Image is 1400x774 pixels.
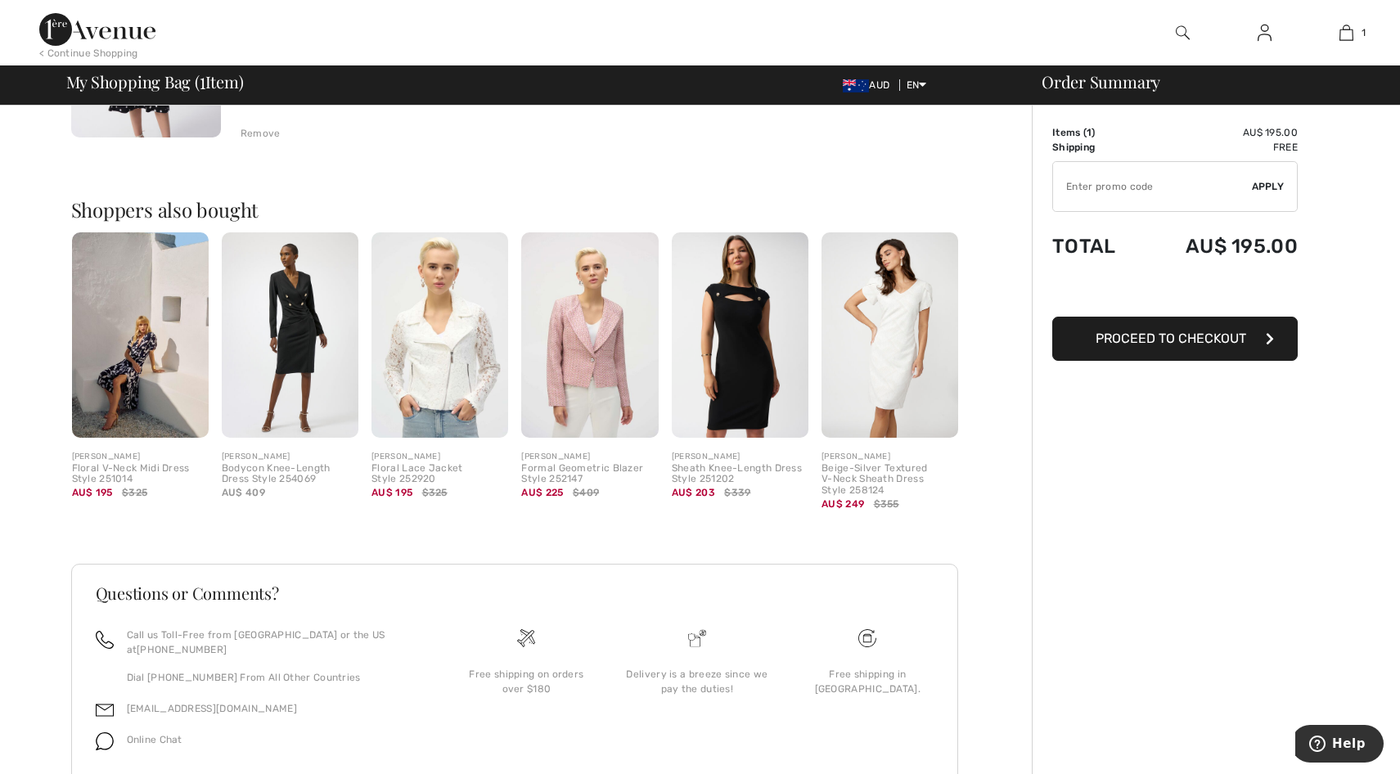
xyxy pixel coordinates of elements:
[371,487,412,498] span: AU$ 195
[822,232,958,438] img: Beige-Silver Textured V-Neck Sheath Dress Style 258124
[843,79,869,92] img: Australian Dollar
[371,463,508,486] div: Floral Lace Jacket Style 252920
[1052,140,1141,155] td: Shipping
[822,498,864,510] span: AU$ 249
[1306,23,1386,43] a: 1
[1052,274,1298,311] iframe: PayPal
[72,463,209,486] div: Floral V-Neck Midi Dress Style 251014
[96,732,114,750] img: chat
[1022,74,1390,90] div: Order Summary
[1339,23,1353,43] img: My Bag
[1052,125,1141,140] td: Items ( )
[573,485,599,500] span: $409
[371,451,508,463] div: [PERSON_NAME]
[39,46,138,61] div: < Continue Shopping
[874,497,899,511] span: $355
[96,585,934,601] h3: Questions or Comments?
[122,485,147,500] span: $325
[222,487,265,498] span: AU$ 409
[1141,218,1298,274] td: AU$ 195.00
[127,734,182,745] span: Online Chat
[688,629,706,647] img: Delivery is a breeze since we pay the duties!
[454,667,598,696] div: Free shipping on orders over $180
[72,487,113,498] span: AU$ 195
[1245,23,1285,43] a: Sign In
[72,451,209,463] div: [PERSON_NAME]
[222,463,358,486] div: Bodycon Knee-Length Dress Style 254069
[858,629,876,647] img: Free shipping on orders over $180
[241,126,281,141] div: Remove
[1052,317,1298,361] button: Proceed to Checkout
[1141,125,1298,140] td: AU$ 195.00
[843,79,896,91] span: AUD
[1176,23,1190,43] img: search the website
[1052,218,1141,274] td: Total
[724,485,750,500] span: $339
[1295,725,1384,766] iframe: Opens a widget where you can find more information
[1252,179,1285,194] span: Apply
[625,667,769,696] div: Delivery is a breeze since we pay the duties!
[127,670,422,685] p: Dial [PHONE_NUMBER] From All Other Countries
[907,79,927,91] span: EN
[1053,162,1252,211] input: Promo code
[1141,140,1298,155] td: Free
[822,451,958,463] div: [PERSON_NAME]
[517,629,535,647] img: Free shipping on orders over $180
[71,200,971,219] h2: Shoppers also bought
[1087,127,1092,138] span: 1
[222,451,358,463] div: [PERSON_NAME]
[822,463,958,497] div: Beige-Silver Textured V-Neck Sheath Dress Style 258124
[795,667,939,696] div: Free shipping in [GEOGRAPHIC_DATA].
[672,463,808,486] div: Sheath Knee-Length Dress Style 251202
[222,232,358,438] img: Bodycon Knee-Length Dress Style 254069
[72,232,209,438] img: Floral V-Neck Midi Dress Style 251014
[1362,25,1366,40] span: 1
[1258,23,1272,43] img: My Info
[127,703,297,714] a: [EMAIL_ADDRESS][DOMAIN_NAME]
[521,463,658,486] div: Formal Geometric Blazer Style 252147
[200,70,205,91] span: 1
[521,451,658,463] div: [PERSON_NAME]
[521,487,563,498] span: AU$ 225
[66,74,244,90] span: My Shopping Bag ( Item)
[96,701,114,719] img: email
[39,13,155,46] img: 1ère Avenue
[371,232,508,438] img: Floral Lace Jacket Style 252920
[672,451,808,463] div: [PERSON_NAME]
[422,485,448,500] span: $325
[137,644,227,655] a: [PHONE_NUMBER]
[521,232,658,438] img: Formal Geometric Blazer Style 252147
[96,631,114,649] img: call
[1096,331,1246,346] span: Proceed to Checkout
[127,628,422,657] p: Call us Toll-Free from [GEOGRAPHIC_DATA] or the US at
[672,232,808,438] img: Sheath Knee-Length Dress Style 251202
[672,487,715,498] span: AU$ 203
